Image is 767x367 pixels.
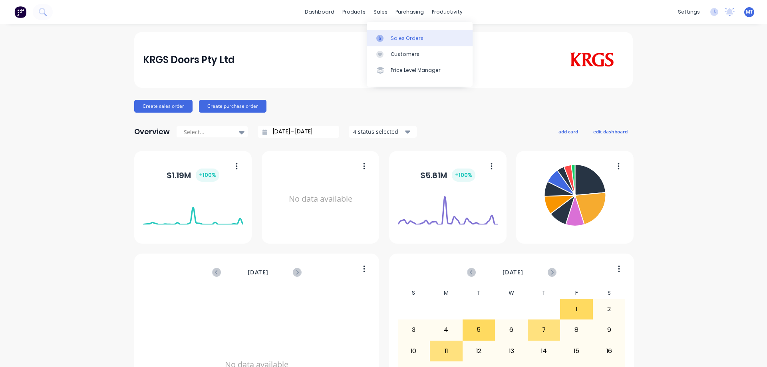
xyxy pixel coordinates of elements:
[674,6,704,18] div: settings
[463,320,495,340] div: 5
[430,320,462,340] div: 4
[528,287,560,299] div: T
[143,52,235,68] div: KRGS Doors Pty Ltd
[398,320,430,340] div: 3
[495,287,528,299] div: W
[14,6,26,18] img: Factory
[746,8,753,16] span: MT
[495,341,527,361] div: 13
[593,320,625,340] div: 9
[370,6,391,18] div: sales
[560,341,592,361] div: 15
[167,169,219,182] div: $ 1.19M
[196,169,219,182] div: + 100 %
[391,51,419,58] div: Customers
[452,169,475,182] div: + 100 %
[560,320,592,340] div: 8
[495,320,527,340] div: 6
[301,6,338,18] a: dashboard
[338,6,370,18] div: products
[463,287,495,299] div: T
[428,6,467,18] div: productivity
[134,124,170,140] div: Overview
[588,126,633,137] button: edit dashboard
[560,299,592,319] div: 1
[391,6,428,18] div: purchasing
[270,161,371,237] div: No data available
[199,100,266,113] button: Create purchase order
[391,67,441,74] div: Price Level Manager
[367,30,473,46] a: Sales Orders
[593,341,625,361] div: 16
[528,341,560,361] div: 14
[349,126,417,138] button: 4 status selected
[367,62,473,78] a: Price Level Manager
[593,287,626,299] div: S
[367,46,473,62] a: Customers
[593,299,625,319] div: 2
[568,52,616,67] img: KRGS Doors Pty Ltd
[430,341,462,361] div: 11
[391,35,423,42] div: Sales Orders
[503,268,523,277] span: [DATE]
[430,287,463,299] div: M
[553,126,583,137] button: add card
[248,268,268,277] span: [DATE]
[560,287,593,299] div: F
[353,127,403,136] div: 4 status selected
[134,100,193,113] button: Create sales order
[420,169,475,182] div: $ 5.81M
[463,341,495,361] div: 12
[398,341,430,361] div: 10
[397,287,430,299] div: S
[528,320,560,340] div: 7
